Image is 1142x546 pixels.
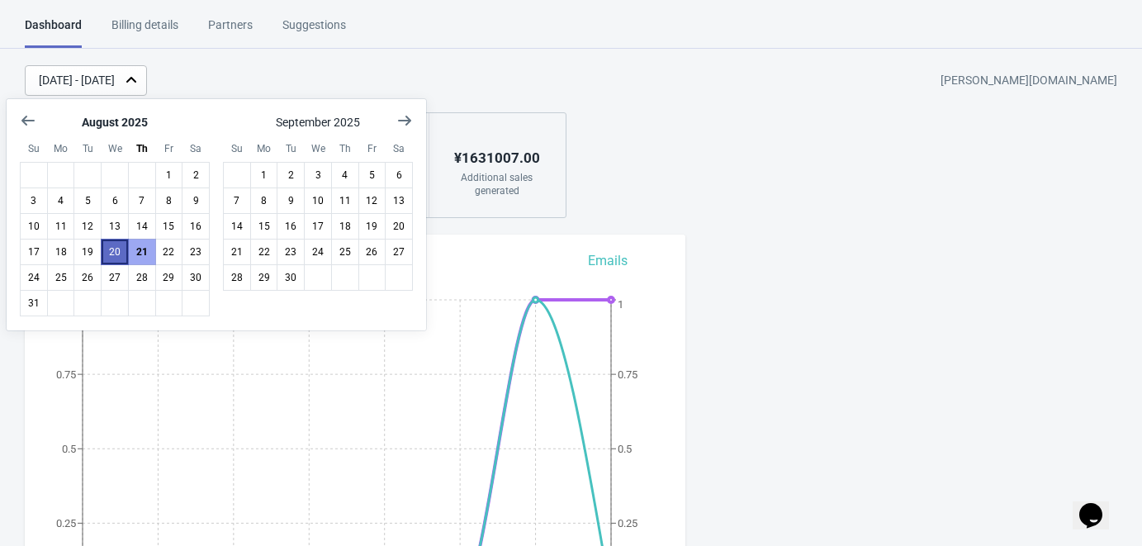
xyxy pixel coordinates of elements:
[223,264,251,291] button: September 28 2025
[385,239,413,265] button: September 27 2025
[385,135,413,163] div: Saturday
[250,264,278,291] button: September 29 2025
[282,17,346,45] div: Suggestions
[331,188,359,214] button: September 11 2025
[73,239,102,265] button: August 19 2025
[73,188,102,214] button: August 5 2025
[331,213,359,240] button: September 18 2025
[47,213,75,240] button: August 11 2025
[101,264,129,291] button: August 27 2025
[101,239,129,265] button: August 20 2025
[155,188,183,214] button: August 8 2025
[128,213,156,240] button: August 14 2025
[101,188,129,214] button: August 6 2025
[182,188,210,214] button: August 9 2025
[13,106,43,135] button: Show previous month, July 2025
[618,368,637,381] tspan: 0.75
[155,239,183,265] button: August 22 2025
[101,213,129,240] button: August 13 2025
[385,213,413,240] button: September 20 2025
[304,188,332,214] button: September 10 2025
[155,135,183,163] div: Friday
[385,188,413,214] button: September 13 2025
[182,135,210,163] div: Saturday
[20,135,48,163] div: Sunday
[618,517,637,529] tspan: 0.25
[277,264,305,291] button: September 30 2025
[250,162,278,188] button: September 1 2025
[182,239,210,265] button: August 23 2025
[358,239,386,265] button: September 26 2025
[618,298,623,311] tspan: 1
[20,188,48,214] button: August 3 2025
[446,171,547,197] div: Additional sales generated
[304,135,332,163] div: Wednesday
[304,213,332,240] button: September 17 2025
[155,213,183,240] button: August 15 2025
[277,162,305,188] button: September 2 2025
[47,264,75,291] button: August 25 2025
[358,188,386,214] button: September 12 2025
[128,135,156,163] div: Thursday
[73,135,102,163] div: Tuesday
[277,239,305,265] button: September 23 2025
[358,135,386,163] div: Friday
[20,213,48,240] button: August 10 2025
[223,213,251,240] button: September 14 2025
[47,135,75,163] div: Monday
[25,17,82,48] div: Dashboard
[182,264,210,291] button: August 30 2025
[20,239,48,265] button: August 17 2025
[47,188,75,214] button: August 4 2025
[223,239,251,265] button: September 21 2025
[128,239,156,265] button: Today August 21 2025
[250,239,278,265] button: September 22 2025
[47,239,75,265] button: August 18 2025
[20,290,48,316] button: August 31 2025
[304,162,332,188] button: September 3 2025
[39,72,115,89] div: [DATE] - [DATE]
[250,188,278,214] button: September 8 2025
[277,188,305,214] button: September 9 2025
[1073,480,1125,529] iframe: chat widget
[618,443,632,455] tspan: 0.5
[941,66,1117,96] div: [PERSON_NAME][DOMAIN_NAME]
[155,162,183,188] button: August 1 2025
[223,188,251,214] button: September 7 2025
[128,188,156,214] button: August 7 2025
[182,213,210,240] button: August 16 2025
[331,135,359,163] div: Thursday
[223,135,251,163] div: Sunday
[155,264,183,291] button: August 29 2025
[331,162,359,188] button: September 4 2025
[73,264,102,291] button: August 26 2025
[62,443,76,455] tspan: 0.5
[182,162,210,188] button: August 2 2025
[250,213,278,240] button: September 15 2025
[101,135,129,163] div: Wednesday
[128,264,156,291] button: August 28 2025
[390,106,419,135] button: Show next month, October 2025
[385,162,413,188] button: September 6 2025
[358,162,386,188] button: September 5 2025
[73,213,102,240] button: August 12 2025
[358,213,386,240] button: September 19 2025
[277,213,305,240] button: September 16 2025
[277,135,305,163] div: Tuesday
[56,368,76,381] tspan: 0.75
[56,517,76,529] tspan: 0.25
[331,239,359,265] button: September 25 2025
[111,17,178,45] div: Billing details
[20,264,48,291] button: August 24 2025
[250,135,278,163] div: Monday
[446,145,547,171] div: ¥ 1631007.00
[304,239,332,265] button: September 24 2025
[208,17,253,45] div: Partners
